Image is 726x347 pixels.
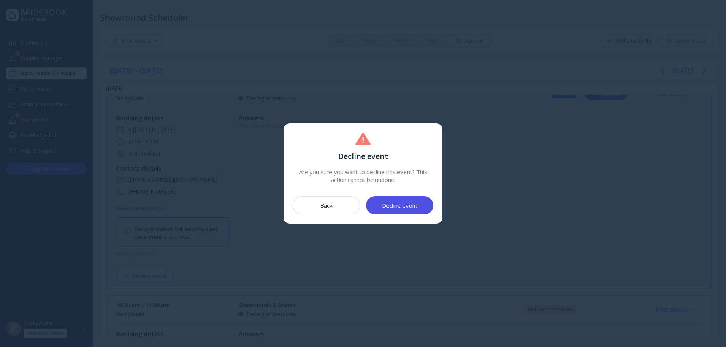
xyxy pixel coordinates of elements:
[366,196,433,214] button: Decline event
[320,202,332,208] div: Back
[293,196,360,214] button: Back
[382,202,417,208] div: Decline event
[293,151,433,162] div: Decline event
[293,168,433,184] div: Are you sure you want to decline this event? This action cannot be undone.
